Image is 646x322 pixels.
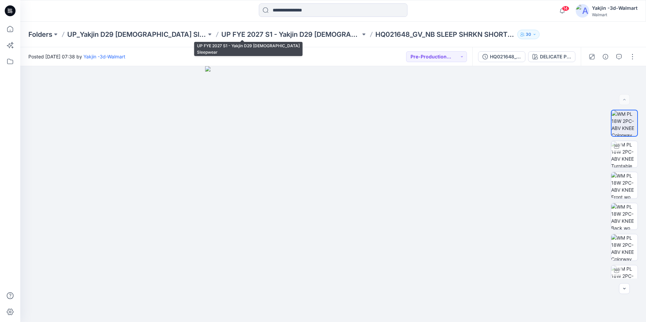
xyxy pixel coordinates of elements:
img: WM PL 18W 2PC-ABV KNEE Back wo Avatar [611,203,638,230]
span: 14 [562,6,569,11]
p: 30 [526,31,531,38]
div: Yakjin -3d-Walmart [592,4,638,12]
span: Posted [DATE] 07:38 by [28,53,125,60]
a: UP_Yakjin D29 [DEMOGRAPHIC_DATA] Sleep [67,30,206,39]
img: WM PL 18W 2PC-ABV KNEE Front wo Avatar [611,172,638,198]
p: HQ021648_GV_NB SLEEP SHRKN SHORT SET_SHORT [375,30,515,39]
button: 30 [517,30,540,39]
div: DELICATE PINK [540,53,571,60]
img: WM PL 18W 2PC-ABV KNEE Turntable with Avatar [611,141,638,167]
img: WM PL 18W 2PC-ABV KNEE Colorway wo Avatar [611,234,638,261]
button: DELICATE PINK [528,51,575,62]
div: HQ021648_GV_NB SLEEP SHRKN SHORT SET PLUS [490,53,521,60]
button: HQ021648_GV_NB SLEEP SHRKN SHORT SET PLUS [478,51,525,62]
a: Yakjin -3d-Walmart [83,54,125,59]
img: avatar [576,4,589,18]
a: UP FYE 2027 S1 - Yakjin D29 [DEMOGRAPHIC_DATA] Sleepwear [221,30,361,39]
div: Walmart [592,12,638,17]
a: Folders [28,30,52,39]
img: eyJhbGciOiJIUzI1NiIsImtpZCI6IjAiLCJzbHQiOiJzZXMiLCJ0eXAiOiJKV1QifQ.eyJkYXRhIjp7InR5cGUiOiJzdG9yYW... [205,66,461,322]
img: WM PL 18W 2PC-ABV KNEE Colorway wo Avatar [612,110,637,136]
img: WM PL 18W 2PC-ABV KNEE Turntable with Avatar [611,265,638,292]
button: Details [600,51,611,62]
